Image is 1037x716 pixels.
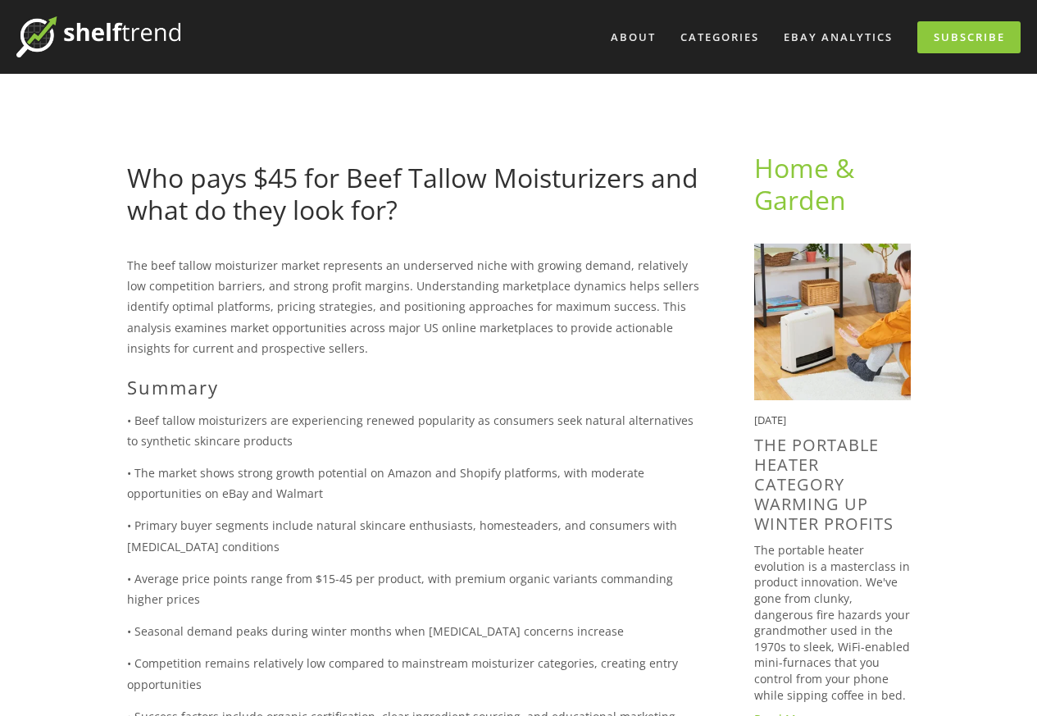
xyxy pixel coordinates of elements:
[127,621,702,641] p: • Seasonal demand peaks during winter months when [MEDICAL_DATA] concerns increase
[127,255,702,358] p: The beef tallow moisturizer market represents an underserved niche with growing demand, relativel...
[600,24,666,51] a: About
[127,515,702,556] p: • Primary buyer segments include natural skincare enthusiasts, homesteaders, and consumers with [...
[127,410,702,451] p: • Beef tallow moisturizers are experiencing renewed popularity as consumers seek natural alternat...
[127,568,702,609] p: • Average price points range from $15-45 per product, with premium organic variants commanding hi...
[773,24,903,51] a: eBay Analytics
[754,434,894,535] a: The Portable Heater Category Warming Up Winter Profits
[917,21,1021,53] a: Subscribe
[754,413,786,427] time: [DATE]
[754,244,911,400] img: The Portable Heater Category Warming Up Winter Profits
[127,653,702,694] p: • Competition remains relatively low compared to mainstream moisturizer categories, creating entr...
[127,463,702,504] p: • The market shows strong growth potential on Amazon and Shopify platforms, with moderate opportu...
[670,24,770,51] div: Categories
[16,16,180,57] img: ShelfTrend
[754,150,861,217] a: Home & Garden
[754,542,911,703] p: The portable heater evolution is a masterclass in product innovation. We've gone from clunky, dan...
[127,160,698,226] a: Who pays $45 for Beef Tallow Moisturizers and what do they look for?
[127,376,702,398] h2: Summary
